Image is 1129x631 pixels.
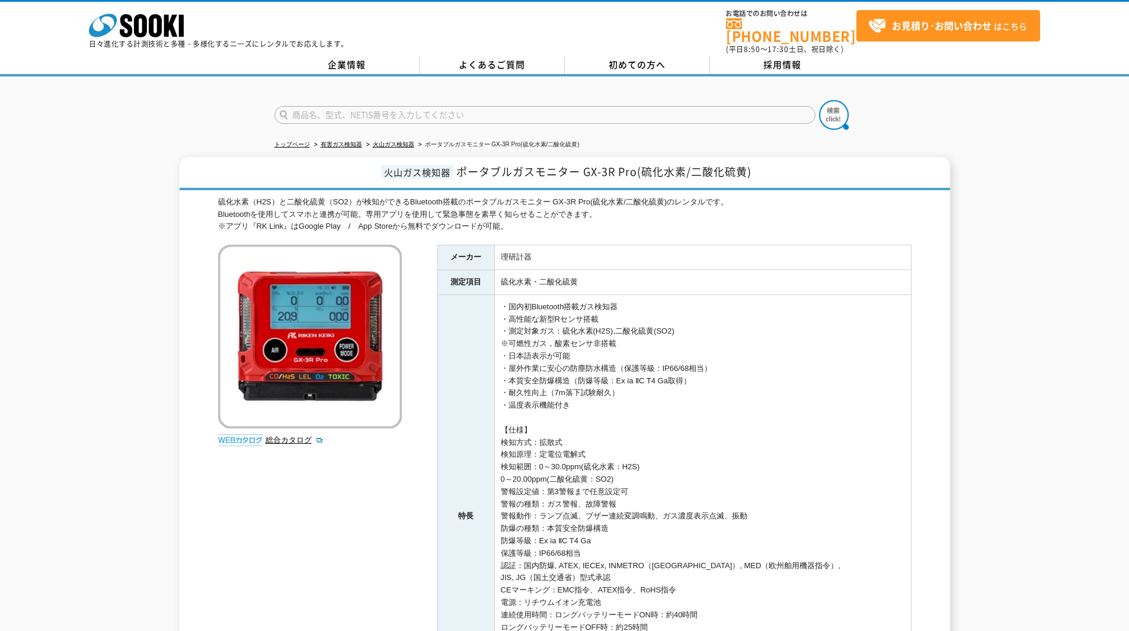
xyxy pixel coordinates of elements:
a: 総合カタログ [266,435,324,444]
input: 商品名、型式、NETIS番号を入力してください [274,106,815,124]
a: お見積り･お問い合わせはこちら [856,10,1040,41]
img: webカタログ [218,434,263,446]
span: はこちら [868,17,1027,35]
img: btn_search.png [819,100,849,130]
a: [PHONE_NUMBER] [726,18,856,43]
a: 火山ガス検知器 [373,141,414,148]
td: 硫化水素・二酸化硫黄 [494,270,911,295]
span: ポータブルガスモニター GX-3R Pro(硫化水素/二酸化硫黄) [456,164,751,180]
a: 企業情報 [274,56,420,74]
strong: お見積り･お問い合わせ [892,18,992,33]
td: 理研計器 [494,245,911,270]
span: 初めての方へ [609,58,666,71]
a: トップページ [274,141,310,148]
th: 測定項目 [437,270,494,295]
li: ポータブルガスモニター GX-3R Pro(硫化水素/二酸化硫黄) [416,139,580,151]
img: ポータブルガスモニター GX-3R Pro(硫化水素/二酸化硫黄) [218,245,402,428]
a: よくあるご質問 [420,56,565,74]
a: 有害ガス検知器 [321,141,362,148]
th: メーカー [437,245,494,270]
a: 採用情報 [710,56,855,74]
a: 初めての方へ [565,56,710,74]
span: 17:30 [767,44,789,55]
span: 8:50 [744,44,760,55]
span: 火山ガス検知器 [381,165,453,179]
span: お電話でのお問い合わせは [726,10,856,17]
p: 日々進化する計測技術と多種・多様化するニーズにレンタルでお応えします。 [89,40,348,47]
span: (平日 ～ 土日、祝日除く) [726,44,843,55]
div: 硫化水素（H2S）と二酸化硫黄（SO2）が検知ができるBluetooth搭載のポータブルガスモニター GX-3R Pro(硫化水素/二酸化硫黄)のレンタルです。 Bluetoothを使用してスマ... [218,196,911,233]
